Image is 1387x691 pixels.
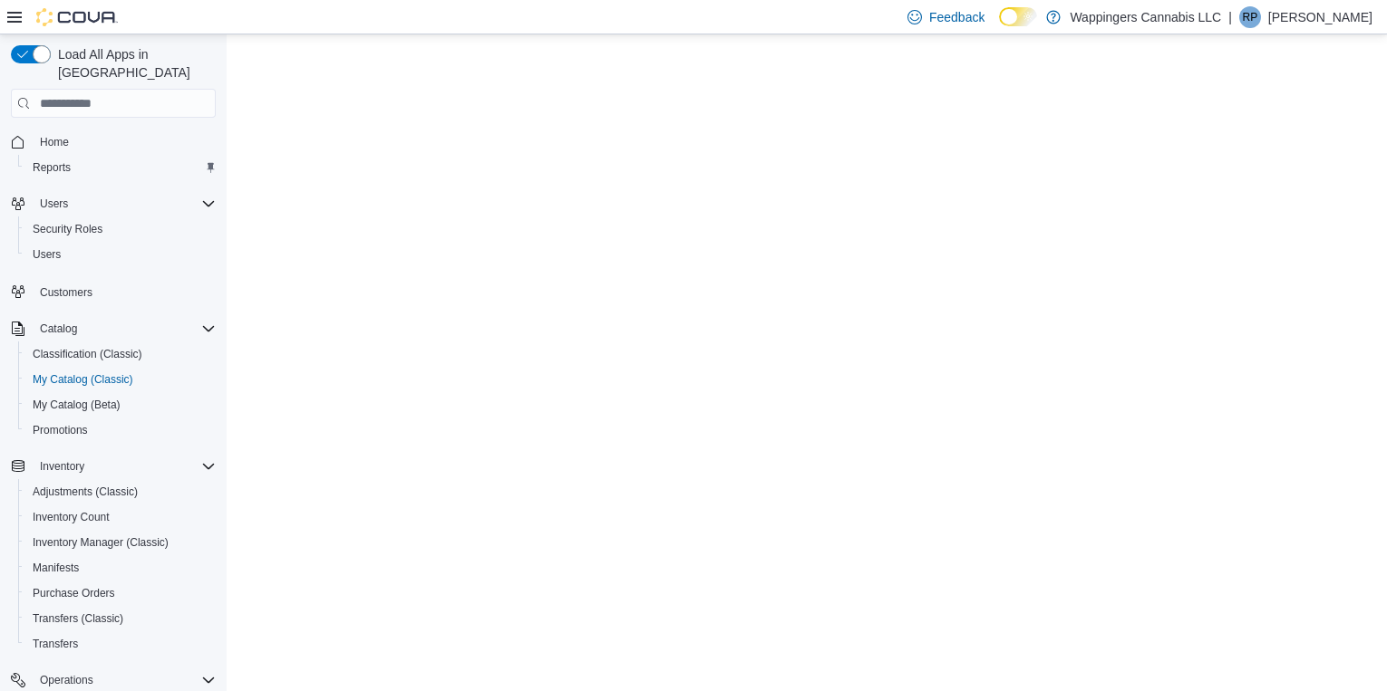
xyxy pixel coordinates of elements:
[1268,6,1372,28] p: [PERSON_NAME]
[33,535,169,550] span: Inventory Manager (Classic)
[18,216,223,242] button: Security Roles
[33,131,76,153] a: Home
[18,581,223,606] button: Purchase Orders
[18,504,223,530] button: Inventory Count
[18,341,223,367] button: Classification (Classic)
[25,394,128,416] a: My Catalog (Beta)
[33,318,216,340] span: Catalog
[929,8,984,26] span: Feedback
[25,557,86,579] a: Manifests
[36,8,118,26] img: Cova
[33,398,121,412] span: My Catalog (Beta)
[18,367,223,392] button: My Catalog (Classic)
[18,242,223,267] button: Users
[33,423,88,437] span: Promotions
[25,506,117,528] a: Inventory Count
[25,481,145,503] a: Adjustments (Classic)
[4,454,223,479] button: Inventory
[25,369,141,390] a: My Catalog (Classic)
[40,285,92,300] span: Customers
[33,193,216,215] span: Users
[25,633,85,655] a: Transfers
[33,193,75,215] button: Users
[1239,6,1261,28] div: Ripal Patel
[25,557,216,579] span: Manifests
[18,530,223,555] button: Inventory Manager (Classic)
[25,608,216,629] span: Transfers (Classic)
[51,45,216,82] span: Load All Apps in [GEOGRAPHIC_DATA]
[18,606,223,631] button: Transfers (Classic)
[1243,6,1258,28] span: RP
[25,481,216,503] span: Adjustments (Classic)
[25,157,216,178] span: Reports
[25,343,216,365] span: Classification (Classic)
[18,392,223,417] button: My Catalog (Beta)
[33,561,79,575] span: Manifests
[33,456,216,477] span: Inventory
[33,347,142,361] span: Classification (Classic)
[4,191,223,216] button: Users
[33,222,102,236] span: Security Roles
[999,26,1000,27] span: Dark Mode
[18,479,223,504] button: Adjustments (Classic)
[40,459,84,474] span: Inventory
[25,506,216,528] span: Inventory Count
[33,586,115,600] span: Purchase Orders
[25,532,216,553] span: Inventory Manager (Classic)
[33,485,138,499] span: Adjustments (Classic)
[25,394,216,416] span: My Catalog (Beta)
[33,456,92,477] button: Inventory
[33,611,123,626] span: Transfers (Classic)
[25,244,68,265] a: Users
[40,322,77,336] span: Catalog
[25,608,131,629] a: Transfers (Classic)
[33,130,216,153] span: Home
[33,282,100,303] a: Customers
[999,7,1037,26] input: Dark Mode
[4,278,223,304] button: Customers
[33,160,71,175] span: Reports
[33,280,216,302] span: Customers
[4,316,223,341] button: Catalog
[40,197,68,211] span: Users
[18,555,223,581] button: Manifests
[18,155,223,180] button: Reports
[33,637,78,651] span: Transfers
[25,419,95,441] a: Promotions
[33,510,110,524] span: Inventory Count
[25,218,216,240] span: Security Roles
[25,343,150,365] a: Classification (Classic)
[33,669,216,691] span: Operations
[25,633,216,655] span: Transfers
[18,631,223,657] button: Transfers
[18,417,223,443] button: Promotions
[33,247,61,262] span: Users
[1070,6,1221,28] p: Wappingers Cannabis LLC
[25,582,216,604] span: Purchase Orders
[25,532,176,553] a: Inventory Manager (Classic)
[25,244,216,265] span: Users
[33,669,101,691] button: Operations
[25,157,78,178] a: Reports
[33,318,84,340] button: Catalog
[25,582,122,604] a: Purchase Orders
[40,673,93,687] span: Operations
[40,135,69,149] span: Home
[25,369,216,390] span: My Catalog (Classic)
[4,129,223,155] button: Home
[25,218,110,240] a: Security Roles
[33,372,133,387] span: My Catalog (Classic)
[1228,6,1232,28] p: |
[25,419,216,441] span: Promotions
